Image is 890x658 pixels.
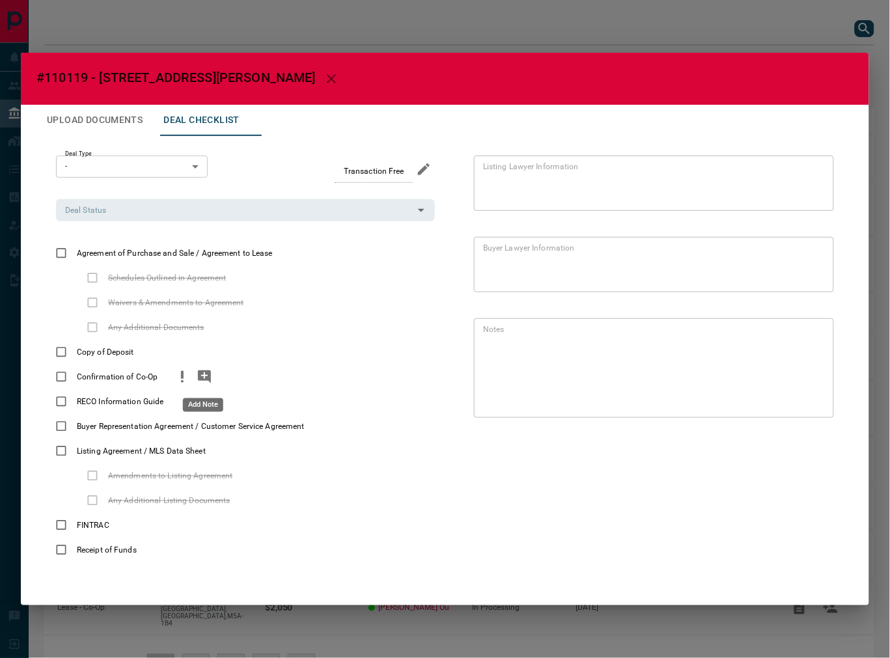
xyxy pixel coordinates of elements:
[105,495,234,506] span: Any Additional Listing Documents
[74,396,167,407] span: RECO Information Guide
[483,161,820,205] textarea: text field
[74,247,276,259] span: Agreement of Purchase and Sale / Agreement to Lease
[412,201,430,219] button: Open
[36,70,316,85] span: #110119 - [STREET_ADDRESS][PERSON_NAME]
[105,470,236,482] span: Amendments to Listing Agreement
[193,364,216,389] button: add note
[74,519,113,531] span: FINTRAC
[74,420,308,432] span: Buyer Representation Agreement / Customer Service Agreement
[171,364,193,389] button: priority
[413,158,435,180] button: edit
[65,150,92,158] label: Deal Type
[105,297,247,308] span: Waivers & Amendments to Agreement
[74,544,140,556] span: Receipt of Funds
[105,272,230,284] span: Schedules Outlined in Agreement
[183,398,223,412] div: Add Note
[74,445,209,457] span: Listing Agreement / MLS Data Sheet
[36,105,153,136] button: Upload Documents
[105,322,208,333] span: Any Additional Documents
[153,105,250,136] button: Deal Checklist
[74,346,137,358] span: Copy of Deposit
[74,371,161,383] span: Confirmation of Co-Op
[56,156,208,178] div: -
[483,242,820,286] textarea: text field
[483,323,820,412] textarea: text field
